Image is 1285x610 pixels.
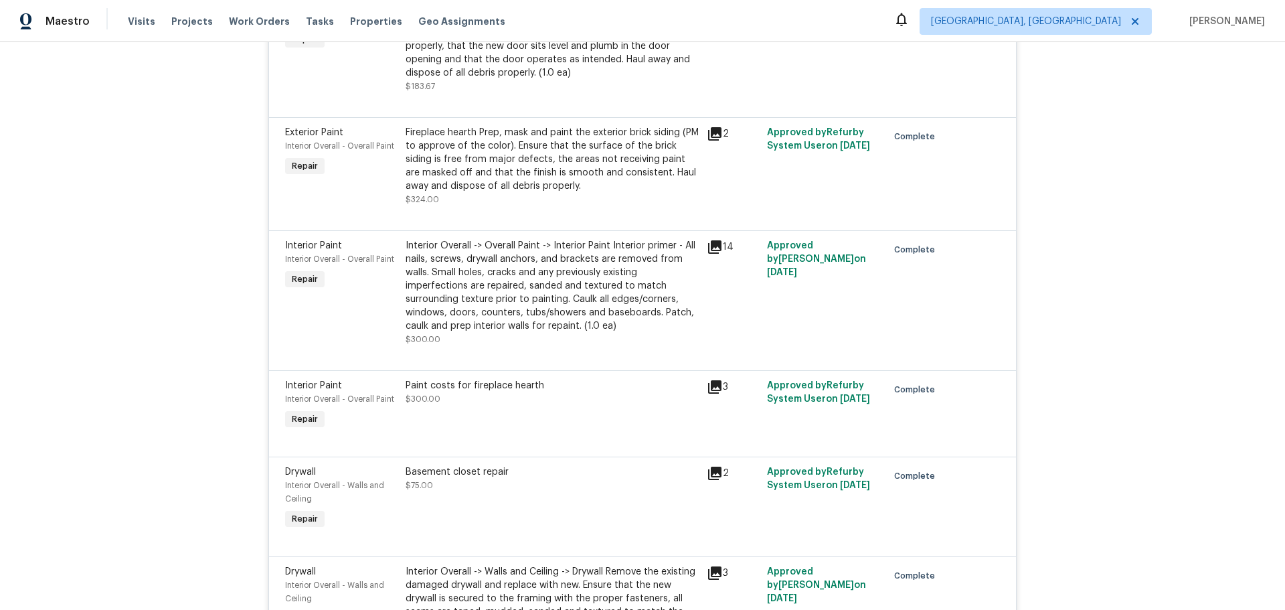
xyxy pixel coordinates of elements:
[707,239,759,255] div: 14
[285,567,316,577] span: Drywall
[285,395,394,403] span: Interior Overall - Overall Paint
[894,569,940,583] span: Complete
[286,412,323,426] span: Repair
[406,82,435,90] span: $183.67
[286,512,323,526] span: Repair
[406,126,699,193] div: Fireplace hearth Prep, mask and paint the exterior brick siding (PM to approve of the color). Ens...
[128,15,155,28] span: Visits
[1184,15,1265,28] span: [PERSON_NAME]
[406,481,433,489] span: $75.00
[46,15,90,28] span: Maestro
[406,465,699,479] div: Basement closet repair
[406,395,440,403] span: $300.00
[285,467,316,477] span: Drywall
[840,481,870,490] span: [DATE]
[707,465,759,481] div: 2
[840,394,870,404] span: [DATE]
[894,243,940,256] span: Complete
[767,467,870,490] span: Approved by Refurby System User on
[840,141,870,151] span: [DATE]
[406,335,440,344] span: $300.00
[306,17,334,26] span: Tasks
[285,255,394,263] span: Interior Overall - Overall Paint
[707,379,759,395] div: 3
[406,379,699,392] div: Paint costs for fireplace hearth
[286,273,323,286] span: Repair
[285,241,342,250] span: Interior Paint
[286,159,323,173] span: Repair
[894,469,940,483] span: Complete
[767,268,797,277] span: [DATE]
[350,15,402,28] span: Properties
[707,126,759,142] div: 2
[894,130,940,143] span: Complete
[229,15,290,28] span: Work Orders
[171,15,213,28] span: Projects
[767,128,870,151] span: Approved by Refurby System User on
[285,481,384,503] span: Interior Overall - Walls and Ceiling
[767,594,797,603] span: [DATE]
[406,239,699,333] div: Interior Overall -> Overall Paint -> Interior Paint Interior primer - All nails, screws, drywall ...
[406,196,439,204] span: $324.00
[285,381,342,390] span: Interior Paint
[767,381,870,404] span: Approved by Refurby System User on
[767,241,866,277] span: Approved by [PERSON_NAME] on
[418,15,505,28] span: Geo Assignments
[285,581,384,603] span: Interior Overall - Walls and Ceiling
[285,128,343,137] span: Exterior Paint
[285,142,394,150] span: Interior Overall - Overall Paint
[707,565,759,581] div: 3
[894,383,940,396] span: Complete
[767,567,866,603] span: Approved by [PERSON_NAME] on
[931,15,1121,28] span: [GEOGRAPHIC_DATA], [GEOGRAPHIC_DATA]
